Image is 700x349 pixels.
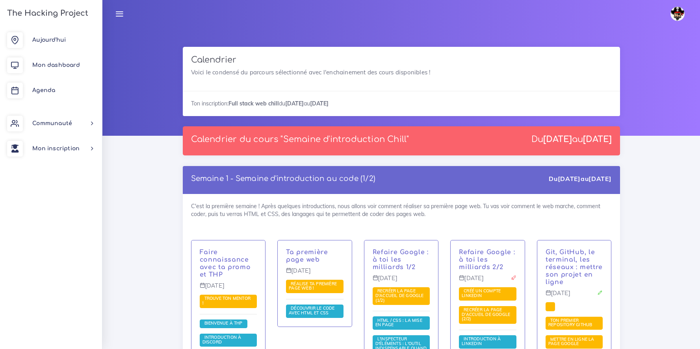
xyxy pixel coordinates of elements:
span: Maintenant que tu sais faire des pages basiques, nous allons te montrer comment faire de la mise ... [373,316,430,330]
a: Ta première page web [286,249,328,263]
span: Salut à toi et bienvenue à The Hacking Project. Que tu sois avec nous pour 3 semaines, 12 semaine... [200,319,247,328]
img: avatar [670,7,685,21]
strong: [DATE] [589,175,611,183]
a: Bienvenue à THP [202,321,245,326]
a: Introduction à Discord [202,335,241,345]
span: Dans ce projet, nous te demanderons de coder ta première page web. Ce sera l'occasion d'appliquer... [286,280,344,293]
span: Pour ce projet, nous allons te proposer d'utiliser ton terminal afin de faire marcher Git et GitH... [546,317,603,330]
span: Recréer la page d'accueil de Google (1/2) [375,288,424,303]
p: [DATE] [459,275,516,288]
span: Cette ressource te donnera les bases pour comprendre LinkedIn, un puissant outil professionnel. [459,335,516,349]
span: Pour cette session, nous allons utiliser Discord, un puissant outil de gestion de communauté. Nou... [200,334,257,347]
p: C'est le premier jour ! Après quelques introductions, nous verront comment réaliser ta première p... [200,249,257,278]
div: Du au [531,135,612,144]
strong: [DATE] [558,175,581,183]
a: Ton premier repository GitHub [548,318,594,328]
span: Agenda [32,87,55,93]
div: Du au [549,174,611,183]
span: L'intitulé du projet est simple, mais le projet sera plus dur qu'il n'y parait. [373,287,430,305]
h3: Calendrier [191,55,612,65]
p: [DATE] [546,290,603,303]
a: Semaine 1 - Semaine d'introduction au code (1/2) [191,175,376,183]
a: Réalise ta première page web ! [289,281,337,291]
span: HTML et CSS permettent de réaliser une page web. Nous allons te montrer les bases qui te permettr... [286,305,344,318]
a: Refaire Google : à toi les milliards 2/2 [459,249,515,271]
h3: The Hacking Project [5,9,88,18]
span: Mon inscription [32,146,80,151]
a: Introduction à LinkedIn [462,336,501,347]
a: Trouve ton mentor ! [202,296,251,306]
strong: Full stack web chill [228,100,279,107]
p: C'est bien de coder, mais c'est encore mieux si toute la terre entière pouvait voir tes fantastiq... [546,249,603,286]
span: Découvrir le code avec HTML et CSS [289,305,335,316]
i: Corrections cette journée là [597,290,603,295]
span: Communauté [32,120,72,126]
a: Créé un compte LinkedIn [462,288,501,299]
p: Calendrier du cours "Semaine d'introduction Chill" [191,135,409,144]
strong: [DATE] [285,100,304,107]
p: C'est l'heure de rendre ton premier véritable projet ! Demain est un jour de correction [459,249,516,271]
p: Aujourd'hui tu vas attaquer HTML et CSS et faire ta première page web. [286,249,344,264]
a: Recréer la page d'accueil de Google (2/2) [462,307,510,322]
p: C'est l'heure de ton premier véritable projet ! Tu vas recréer la très célèbre page d'accueil de ... [373,249,430,271]
span: Introduction à LinkedIn [462,336,501,346]
span: Utilise tout ce que tu as vu jusqu'à présent pour faire profiter à la terre entière de ton super ... [546,335,603,349]
span: Dans ce projet, tu vas mettre en place un compte LinkedIn et le préparer pour ta future vie. [459,287,516,301]
strong: [DATE] [310,100,329,107]
span: Bienvenue à THP [202,320,245,326]
p: Voici le condensé du parcours sélectionné avec l'enchainement des cours disponibles ! [191,68,612,77]
a: HTML / CSS : la mise en page [375,318,422,328]
a: Recréer la page d'accueil de Google (1/2) [375,288,424,303]
div: Ton inscription: du au [183,91,620,116]
strong: [DATE] [583,135,612,144]
span: Mon dashboard [32,62,80,68]
span: Aujourd'hui [32,37,66,43]
a: Découvrir le code avec HTML et CSS [289,306,335,316]
strong: [DATE] [543,135,572,144]
p: [DATE] [286,268,344,280]
a: Git, GitHub, le terminal, les réseaux : mettre son projet en ligne [546,249,603,285]
p: [DATE] [373,275,430,288]
a: Mettre en ligne la page Google [548,336,594,347]
p: [DATE] [200,283,257,295]
span: Créé un compte LinkedIn [462,288,501,298]
i: Projet à rendre ce jour-là [511,275,516,281]
a: Refaire Google : à toi les milliards 1/2 [373,249,429,271]
span: Nous allons te demander de trouver la personne qui va t'aider à faire la formation dans les meill... [200,295,257,308]
span: L'intitulé du projet est simple, mais le projet sera plus dur qu'il n'y parait. [459,306,516,324]
a: Faire connaissance avec ta promo et THP [200,249,251,278]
